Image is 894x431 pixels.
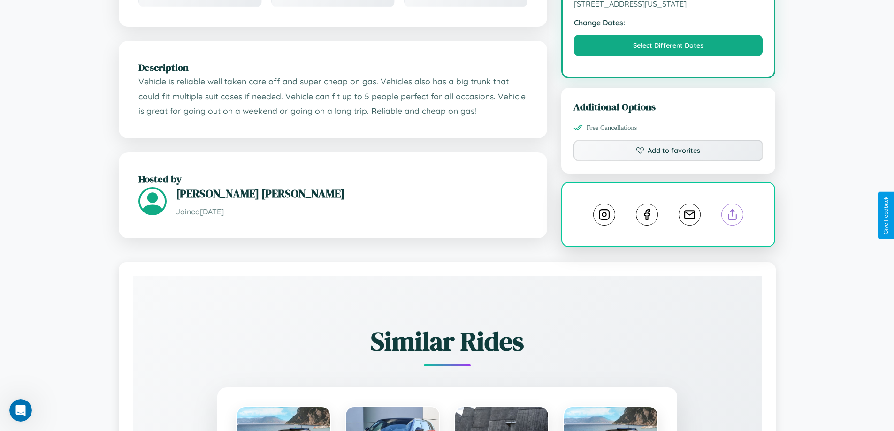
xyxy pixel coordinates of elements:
[176,186,527,201] h3: [PERSON_NAME] [PERSON_NAME]
[587,124,637,132] span: Free Cancellations
[166,323,729,359] h2: Similar Rides
[573,100,764,113] h3: Additional Options
[138,60,527,74] h2: Description
[574,35,763,56] button: Select Different Dates
[9,399,32,422] iframe: Intercom live chat
[138,74,527,119] p: Vehicle is reliable well taken care off and super cheap on gas. Vehicles also has a big trunk tha...
[573,140,764,161] button: Add to favorites
[574,18,763,27] strong: Change Dates:
[883,197,889,234] div: Give Feedback
[138,172,527,186] h2: Hosted by
[176,205,527,219] p: Joined [DATE]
